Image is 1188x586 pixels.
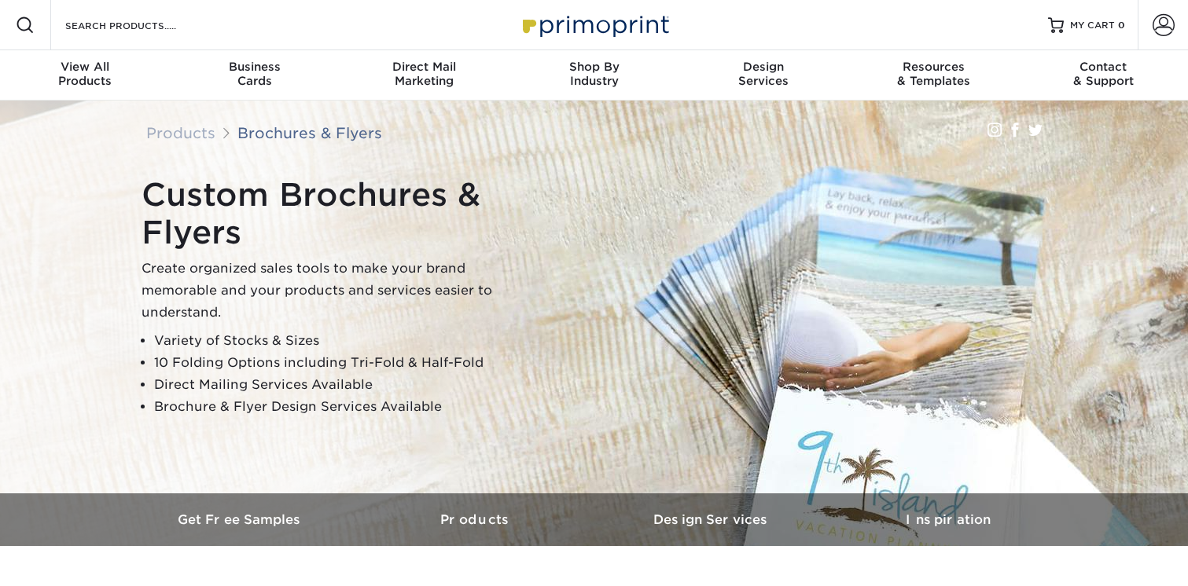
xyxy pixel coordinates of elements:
img: Primoprint [516,8,673,42]
a: Get Free Samples [123,493,359,546]
div: & Templates [848,60,1018,88]
h3: Get Free Samples [123,512,359,527]
li: Variety of Stocks & Sizes [154,330,535,352]
h3: Inspiration [830,512,1066,527]
a: Products [146,124,215,141]
div: Marketing [340,60,509,88]
a: Shop ByIndustry [509,50,679,101]
span: 0 [1118,20,1125,31]
li: 10 Folding Options including Tri-Fold & Half-Fold [154,352,535,374]
a: Contact& Support [1018,50,1188,101]
a: Design Services [594,493,830,546]
li: Brochure & Flyer Design Services Available [154,396,535,418]
h3: Products [359,512,594,527]
span: Shop By [509,60,679,74]
span: Resources [848,60,1018,74]
span: Design [679,60,848,74]
input: SEARCH PRODUCTS..... [64,16,217,35]
span: Contact [1018,60,1188,74]
a: Inspiration [830,493,1066,546]
span: MY CART [1070,19,1115,32]
a: Brochures & Flyers [237,124,382,141]
span: Business [170,60,340,74]
div: Industry [509,60,679,88]
div: & Support [1018,60,1188,88]
div: Cards [170,60,340,88]
p: Create organized sales tools to make your brand memorable and your products and services easier t... [142,258,535,324]
span: Direct Mail [340,60,509,74]
a: Direct MailMarketing [340,50,509,101]
a: Resources& Templates [848,50,1018,101]
div: Services [679,60,848,88]
h1: Custom Brochures & Flyers [142,176,535,251]
a: BusinessCards [170,50,340,101]
h3: Design Services [594,512,830,527]
a: Products [359,493,594,546]
a: DesignServices [679,50,848,101]
li: Direct Mailing Services Available [154,374,535,396]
